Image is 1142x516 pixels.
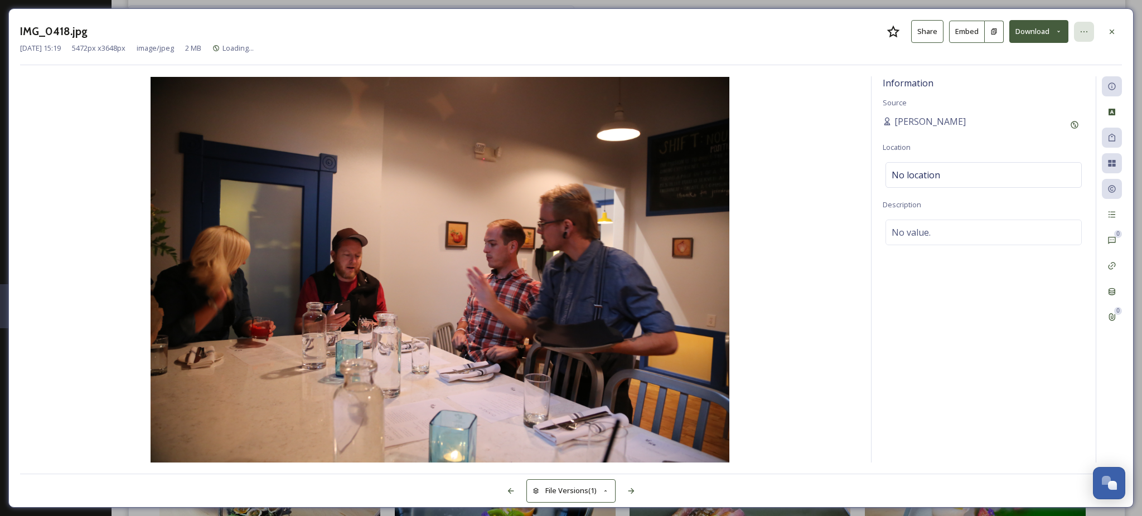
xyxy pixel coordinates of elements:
button: Download [1009,20,1068,43]
span: Loading... [222,43,254,53]
button: Embed [949,21,985,43]
span: image/jpeg [137,43,174,53]
span: Information [883,77,933,89]
span: No value. [892,226,931,239]
span: Source [883,98,907,108]
span: Location [883,142,911,152]
div: 0 [1114,230,1122,238]
span: 5472 px x 3648 px [72,43,125,53]
button: File Versions(1) [526,479,616,502]
span: [DATE] 15:19 [20,43,61,53]
span: Description [883,199,921,210]
button: Open Chat [1093,467,1125,499]
span: [PERSON_NAME] [894,115,966,128]
img: IMG_0418.jpg [20,77,860,463]
span: 2 MB [185,43,201,53]
h3: IMG_0418.jpg [20,23,88,40]
div: 0 [1114,307,1122,315]
button: Share [911,20,943,43]
span: No location [892,168,940,182]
